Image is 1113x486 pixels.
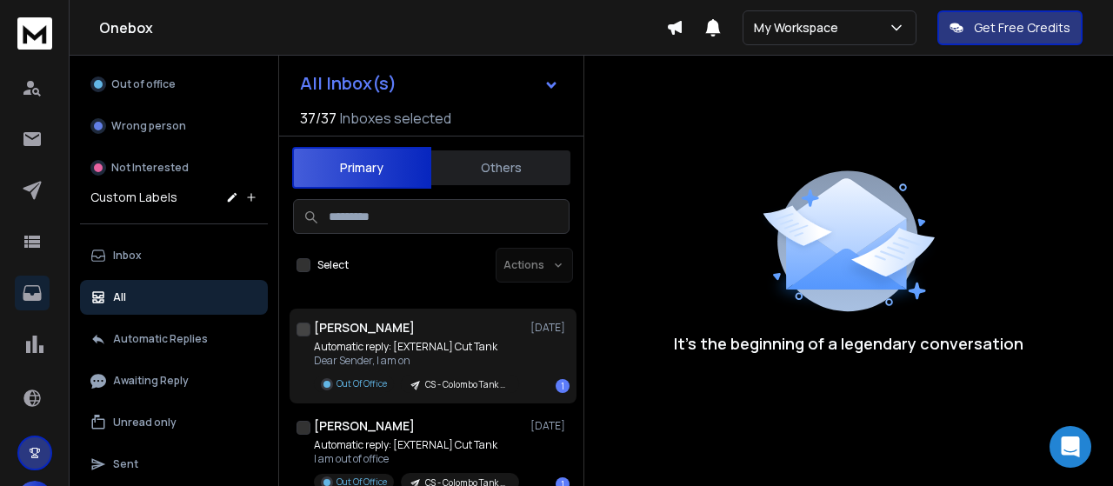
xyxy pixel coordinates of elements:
[113,457,138,471] p: Sent
[556,379,570,393] div: 1
[90,189,177,206] h3: Custom Labels
[314,319,415,336] h1: [PERSON_NAME]
[113,332,208,346] p: Automatic Replies
[80,109,268,143] button: Wrong person
[340,108,451,129] h3: Inboxes selected
[314,452,519,466] p: I am out of office
[530,419,570,433] p: [DATE]
[111,161,189,175] p: Not Interested
[300,108,337,129] span: 37 / 37
[113,249,142,263] p: Inbox
[111,77,176,91] p: Out of office
[99,17,666,38] h1: Onebox
[314,438,519,452] p: Automatic reply: [EXTERNAL] Cut Tank
[80,447,268,482] button: Sent
[80,280,268,315] button: All
[314,354,519,368] p: Dear Sender, I am on
[113,416,177,429] p: Unread only
[292,147,431,189] button: Primary
[425,378,509,391] p: CS - Colombo Tank Cleaning
[937,10,1083,45] button: Get Free Credits
[974,19,1070,37] p: Get Free Credits
[300,75,397,92] h1: All Inbox(s)
[530,321,570,335] p: [DATE]
[314,340,519,354] p: Automatic reply: [EXTERNAL] Cut Tank
[80,150,268,185] button: Not Interested
[337,377,387,390] p: Out Of Office
[80,67,268,102] button: Out of office
[314,417,415,435] h1: [PERSON_NAME]
[111,119,186,133] p: Wrong person
[80,238,268,273] button: Inbox
[80,322,268,356] button: Automatic Replies
[113,290,126,304] p: All
[113,374,189,388] p: Awaiting Reply
[80,405,268,440] button: Unread only
[754,19,845,37] p: My Workspace
[674,331,1023,356] p: It’s the beginning of a legendary conversation
[80,363,268,398] button: Awaiting Reply
[317,258,349,272] label: Select
[17,17,52,50] img: logo
[1050,426,1091,468] div: Open Intercom Messenger
[286,66,573,101] button: All Inbox(s)
[431,149,570,187] button: Others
